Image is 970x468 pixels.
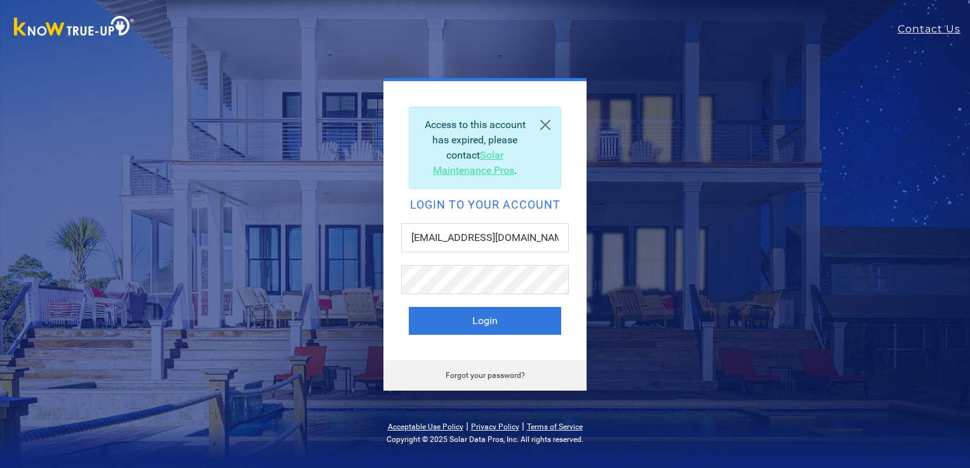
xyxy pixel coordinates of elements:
a: Terms of Service [527,422,583,431]
input: Email [401,223,569,252]
button: Login [409,307,561,335]
a: Acceptable Use Policy [388,422,463,431]
a: Privacy Policy [471,422,519,431]
div: Access to this account has expired, please contact . [409,107,561,189]
a: Close [530,107,561,143]
h2: Login to your account [409,199,561,211]
a: Contact Us [898,22,970,37]
span: | [466,420,468,432]
img: Know True-Up [8,13,141,42]
span: | [522,420,524,432]
a: Forgot your password? [446,371,525,380]
a: Solar Maintenance Pros [433,149,514,176]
